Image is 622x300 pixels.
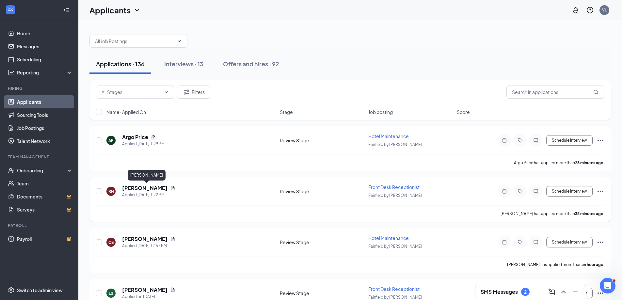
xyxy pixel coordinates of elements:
div: Applied on [DATE] [122,293,175,300]
div: CE [108,240,114,245]
h5: [PERSON_NAME] [122,286,167,293]
span: Name · Applied On [106,109,146,115]
button: ComposeMessage [547,287,557,297]
button: Schedule Interview [546,237,593,247]
div: Applied [DATE] 12:57 PM [122,243,175,249]
svg: Tag [516,138,524,143]
svg: Minimize [571,288,579,296]
span: Hotel Maintenance [368,133,409,139]
svg: Ellipses [597,136,604,144]
b: 28 minutes ago [575,160,603,165]
b: 35 minutes ago [575,211,603,216]
h5: Argo Price [122,134,148,141]
h5: [PERSON_NAME] [122,235,167,243]
div: Reporting [17,69,73,76]
span: Fairfield by [PERSON_NAME] ... [368,295,425,300]
input: All Job Postings [95,38,174,45]
svg: WorkstreamLogo [7,7,14,13]
svg: ChatInactive [532,138,540,143]
span: Hotel Maintenance [368,235,409,241]
svg: ChevronDown [133,6,141,14]
svg: Ellipses [597,238,604,246]
div: VL [602,7,607,13]
a: Messages [17,40,73,53]
div: Hiring [8,86,72,91]
svg: Document [151,134,156,140]
p: [PERSON_NAME] has applied more than . [507,262,604,267]
div: LS [109,291,113,296]
div: Onboarding [17,167,67,174]
button: Schedule Interview [546,186,593,197]
a: DocumentsCrown [17,190,73,203]
svg: Tag [516,189,524,194]
a: PayrollCrown [17,232,73,245]
div: Review Stage [280,188,364,195]
span: Fairfield by [PERSON_NAME] ... [368,193,425,198]
div: Offers and hires · 92 [223,60,279,68]
svg: Notifications [572,6,580,14]
svg: Tag [516,240,524,245]
svg: ChevronDown [177,39,182,44]
button: Schedule Interview [546,135,593,146]
div: Payroll [8,223,72,228]
p: Argo Price has applied more than . [514,160,604,166]
button: ChevronUp [558,287,569,297]
span: Job posting [368,109,393,115]
a: Sourcing Tools [17,108,73,121]
div: Applications · 136 [96,60,145,68]
span: Fairfield by [PERSON_NAME] ... [368,244,425,249]
button: Minimize [570,287,581,297]
svg: Ellipses [597,289,604,297]
a: Talent Network [17,134,73,148]
span: Stage [280,109,293,115]
svg: ComposeMessage [548,288,556,296]
a: Applicants [17,95,73,108]
svg: Collapse [63,7,70,13]
div: Switch to admin view [17,287,63,293]
svg: ChevronDown [164,89,169,95]
span: Front Desk Receptionist [368,286,420,292]
svg: QuestionInfo [586,6,594,14]
svg: Document [170,287,175,292]
div: [PERSON_NAME] [128,170,166,181]
svg: Note [501,189,508,194]
a: Team [17,177,73,190]
svg: Analysis [8,69,14,76]
div: Team Management [8,154,72,160]
svg: Filter [183,88,190,96]
svg: Document [170,185,175,191]
svg: Ellipses [597,187,604,195]
svg: Document [170,236,175,242]
iframe: Intercom live chat [600,278,615,293]
div: Applied [DATE] 1:22 PM [122,192,175,198]
div: Review Stage [280,137,364,144]
input: Search in applications [506,86,604,99]
div: 2 [524,289,527,295]
div: Review Stage [280,239,364,245]
svg: UserCheck [8,167,14,174]
a: Job Postings [17,121,73,134]
p: [PERSON_NAME] has applied more than . [501,211,604,216]
a: Home [17,27,73,40]
svg: Settings [8,287,14,293]
input: All Stages [102,88,161,96]
h3: SMS Messages [481,288,518,295]
div: Review Stage [280,290,364,296]
svg: MagnifyingGlass [593,89,598,95]
div: AP [108,138,114,143]
h5: [PERSON_NAME] [122,184,167,192]
span: Front Desk Receptionist [368,184,420,190]
div: Interviews · 13 [164,60,203,68]
h1: Applicants [89,5,131,16]
span: Fairfield by [PERSON_NAME] ... [368,142,425,147]
a: Scheduling [17,53,73,66]
svg: ChevronUp [560,288,567,296]
svg: ChatInactive [532,189,540,194]
svg: Note [501,138,508,143]
button: Filter Filters [177,86,210,99]
b: an hour ago [582,262,603,267]
div: Applied [DATE] 1:29 PM [122,141,165,147]
svg: Note [501,240,508,245]
div: RH [108,189,114,194]
a: SurveysCrown [17,203,73,216]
